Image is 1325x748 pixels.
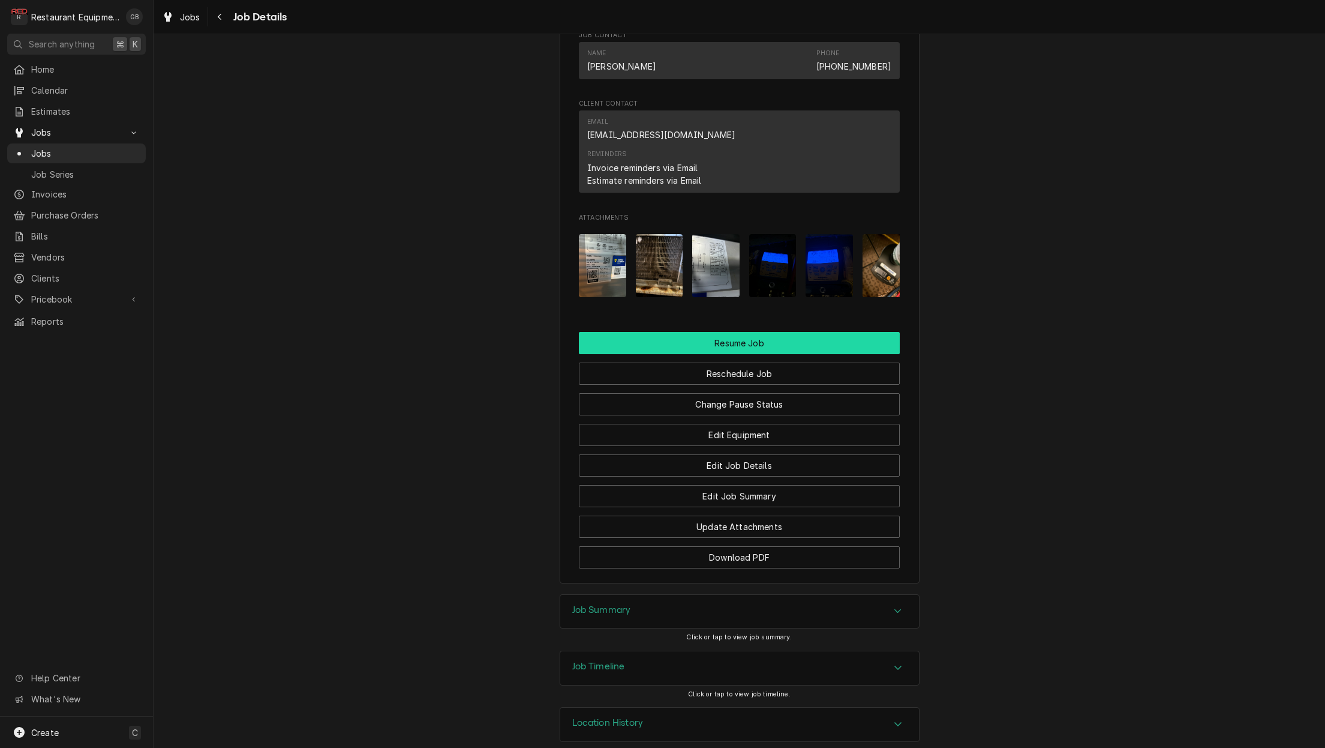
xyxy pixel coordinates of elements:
[806,234,853,297] img: OwroJnIwRquLC6w1vflR
[587,49,606,58] div: Name
[579,99,900,198] div: Client Contact
[180,11,200,23] span: Jobs
[587,161,698,174] div: Invoice reminders via Email
[686,633,792,641] span: Click or tap to view job summary.
[7,247,146,267] a: Vendors
[560,595,919,629] button: Accordion Details Expand Trigger
[157,7,205,27] a: Jobs
[7,164,146,184] a: Job Series
[587,149,627,159] div: Reminders
[572,605,631,616] h3: Job Summary
[572,661,625,672] h3: Job Timeline
[7,101,146,121] a: Estimates
[133,38,138,50] span: K
[31,315,140,328] span: Reports
[579,42,900,84] div: Job Contact List
[587,130,735,140] a: [EMAIL_ADDRESS][DOMAIN_NAME]
[31,188,140,201] span: Invoices
[211,7,230,26] button: Navigate back
[579,507,900,538] div: Button Group Row
[31,147,140,160] span: Jobs
[587,49,656,73] div: Name
[636,234,683,297] img: tqQBhJHRVSgFz2uBaoAD
[572,717,644,729] h3: Location History
[579,485,900,507] button: Edit Job Summary
[7,59,146,79] a: Home
[560,708,919,741] div: Accordion Header
[579,225,900,307] span: Attachments
[230,9,287,25] span: Job Details
[31,105,140,118] span: Estimates
[29,38,95,50] span: Search anything
[579,354,900,385] div: Button Group Row
[7,143,146,163] a: Jobs
[579,477,900,507] div: Button Group Row
[560,594,920,629] div: Job Summary
[587,117,735,141] div: Email
[31,293,122,306] span: Pricebook
[579,446,900,477] div: Button Group Row
[579,538,900,569] div: Button Group Row
[7,689,146,709] a: Go to What's New
[579,234,626,297] img: 2EfHoPRtRyGfVVwR006v
[7,289,146,309] a: Go to Pricebook
[31,84,140,97] span: Calendar
[579,31,900,85] div: Job Contact
[688,690,790,698] span: Click or tap to view job timeline.
[7,312,146,331] a: Reports
[31,126,122,139] span: Jobs
[31,11,119,23] div: Restaurant Equipment Diagnostics
[7,34,146,55] button: Search anything⌘K
[126,8,143,25] div: Gary Beaver's Avatar
[579,332,900,354] div: Button Group Row
[31,728,59,738] span: Create
[579,213,900,223] span: Attachments
[7,205,146,225] a: Purchase Orders
[560,595,919,629] div: Accordion Header
[7,80,146,100] a: Calendar
[579,332,900,354] button: Resume Job
[7,184,146,204] a: Invoices
[579,110,900,193] div: Contact
[31,230,140,243] span: Bills
[560,708,919,741] button: Accordion Details Expand Trigger
[560,651,919,685] button: Accordion Details Expand Trigger
[579,42,900,79] div: Contact
[7,268,146,288] a: Clients
[749,234,797,297] img: 2tvcqaCxRC6A3EEPorcO
[11,8,28,25] div: Restaurant Equipment Diagnostics's Avatar
[587,174,701,187] div: Estimate reminders via Email
[579,424,900,446] button: Edit Equipment
[587,149,701,186] div: Reminders
[7,226,146,246] a: Bills
[692,234,740,297] img: grCMKCA8QB2xFq6kRJXb
[579,213,900,307] div: Attachments
[560,651,920,686] div: Job Timeline
[579,332,900,569] div: Button Group
[31,209,140,222] span: Purchase Orders
[579,110,900,198] div: Client Contact List
[579,99,900,109] span: Client Contact
[587,60,656,73] div: [PERSON_NAME]
[31,63,140,76] span: Home
[560,707,920,742] div: Location History
[579,31,900,40] span: Job Contact
[7,668,146,688] a: Go to Help Center
[116,38,124,50] span: ⌘
[7,122,146,142] a: Go to Jobs
[579,546,900,569] button: Download PDF
[816,61,891,71] a: [PHONE_NUMBER]
[31,272,140,285] span: Clients
[126,8,143,25] div: GB
[31,693,139,705] span: What's New
[579,393,900,415] button: Change Pause Status
[31,672,139,684] span: Help Center
[579,363,900,385] button: Reschedule Job
[132,726,138,739] span: C
[863,234,910,297] img: OG1b6sG2TxGCAtJFvjL5
[816,49,840,58] div: Phone
[579,415,900,446] div: Button Group Row
[579,454,900,477] button: Edit Job Details
[579,516,900,538] button: Update Attachments
[31,168,140,181] span: Job Series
